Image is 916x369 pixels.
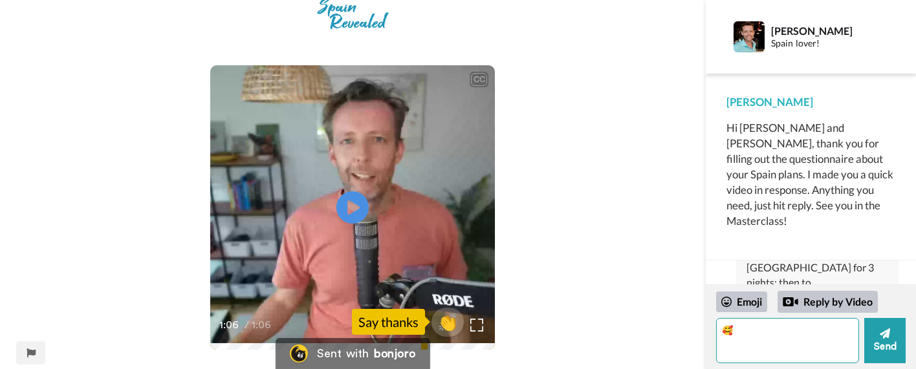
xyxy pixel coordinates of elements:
[734,21,765,52] img: Profile Image
[783,294,798,310] div: Reply by Video
[778,291,878,313] div: Reply by Video
[771,38,881,49] div: Spain lover!
[252,317,274,333] span: 1:06
[864,318,906,363] button: Send
[276,338,430,369] a: Bonjoro LogoSent withbonjoro
[317,348,369,359] div: Sent with
[726,94,895,110] div: [PERSON_NAME]
[245,317,249,333] span: /
[771,25,881,37] div: [PERSON_NAME]
[716,318,859,363] textarea: 🥰
[352,309,425,335] div: Say thanks
[431,308,464,337] button: 👏
[431,311,464,332] span: 👏
[470,319,483,332] img: Full screen
[726,120,895,229] div: Hi [PERSON_NAME] and [PERSON_NAME], thank you for filling out the questionnaire about your Spain ...
[716,291,767,312] div: Emoji
[374,348,415,359] div: bonjoro
[290,344,308,363] img: Bonjoro Logo
[471,73,487,86] div: CC
[219,317,242,333] span: 1:06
